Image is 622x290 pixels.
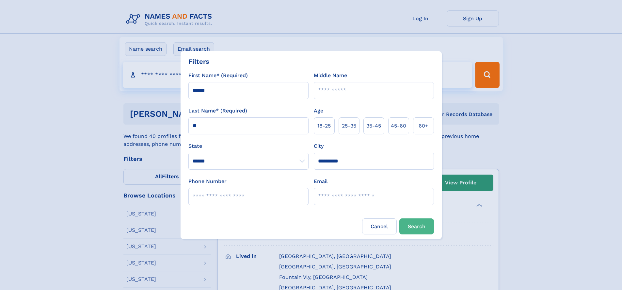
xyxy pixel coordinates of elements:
span: 35‑45 [366,122,381,130]
label: First Name* (Required) [188,72,248,79]
label: State [188,142,309,150]
label: City [314,142,324,150]
span: 60+ [419,122,428,130]
label: Cancel [362,218,397,234]
label: Age [314,107,323,115]
button: Search [399,218,434,234]
label: Last Name* (Required) [188,107,247,115]
span: 18‑25 [317,122,331,130]
label: Phone Number [188,178,227,185]
label: Email [314,178,328,185]
span: 25‑35 [342,122,356,130]
span: 45‑60 [391,122,406,130]
div: Filters [188,57,209,66]
label: Middle Name [314,72,347,79]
